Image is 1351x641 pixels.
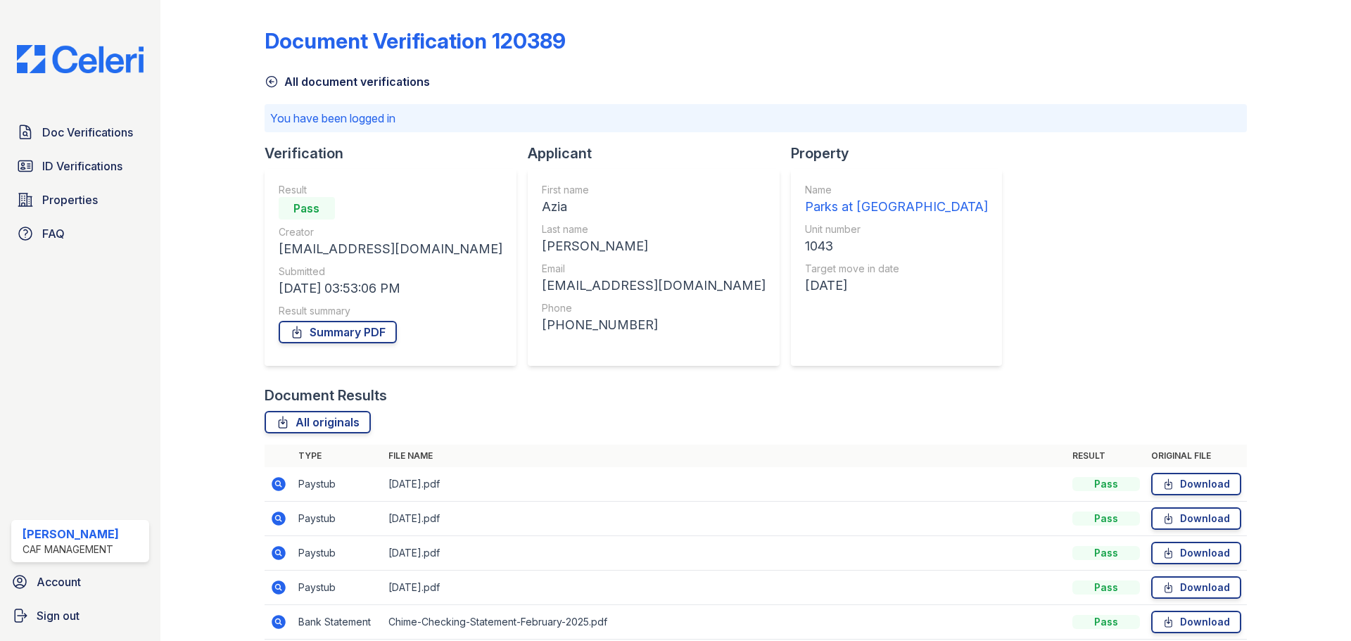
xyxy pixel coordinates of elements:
[542,315,766,335] div: [PHONE_NUMBER]
[279,225,502,239] div: Creator
[293,445,383,467] th: Type
[542,183,766,197] div: First name
[1151,611,1241,633] a: Download
[791,144,1013,163] div: Property
[1067,445,1146,467] th: Result
[11,186,149,214] a: Properties
[6,568,155,596] a: Account
[1151,507,1241,530] a: Download
[805,222,988,236] div: Unit number
[805,183,988,197] div: Name
[383,605,1067,640] td: Chime-Checking-Statement-February-2025.pdf
[293,467,383,502] td: Paystub
[383,445,1067,467] th: File name
[528,144,791,163] div: Applicant
[265,386,387,405] div: Document Results
[279,183,502,197] div: Result
[11,152,149,180] a: ID Verifications
[1072,615,1140,629] div: Pass
[805,197,988,217] div: Parks at [GEOGRAPHIC_DATA]
[542,301,766,315] div: Phone
[542,262,766,276] div: Email
[279,265,502,279] div: Submitted
[1072,512,1140,526] div: Pass
[42,191,98,208] span: Properties
[23,542,119,557] div: CAF Management
[1146,445,1247,467] th: Original file
[11,118,149,146] a: Doc Verifications
[279,321,397,343] a: Summary PDF
[42,124,133,141] span: Doc Verifications
[6,602,155,630] a: Sign out
[1151,473,1241,495] a: Download
[805,262,988,276] div: Target move in date
[383,571,1067,605] td: [DATE].pdf
[11,220,149,248] a: FAQ
[805,276,988,296] div: [DATE]
[293,605,383,640] td: Bank Statement
[805,183,988,217] a: Name Parks at [GEOGRAPHIC_DATA]
[293,502,383,536] td: Paystub
[265,73,430,90] a: All document verifications
[42,225,65,242] span: FAQ
[1151,542,1241,564] a: Download
[1072,477,1140,491] div: Pass
[6,45,155,73] img: CE_Logo_Blue-a8612792a0a2168367f1c8372b55b34899dd931a85d93a1a3d3e32e68fde9ad4.png
[265,28,566,53] div: Document Verification 120389
[23,526,119,542] div: [PERSON_NAME]
[1072,580,1140,595] div: Pass
[542,236,766,256] div: [PERSON_NAME]
[279,239,502,259] div: [EMAIL_ADDRESS][DOMAIN_NAME]
[805,236,988,256] div: 1043
[293,536,383,571] td: Paystub
[542,222,766,236] div: Last name
[279,304,502,318] div: Result summary
[279,279,502,298] div: [DATE] 03:53:06 PM
[37,573,81,590] span: Account
[37,607,80,624] span: Sign out
[383,467,1067,502] td: [DATE].pdf
[279,197,335,220] div: Pass
[1151,576,1241,599] a: Download
[265,411,371,433] a: All originals
[270,110,1241,127] p: You have been logged in
[293,571,383,605] td: Paystub
[542,197,766,217] div: Azia
[265,144,528,163] div: Verification
[1072,546,1140,560] div: Pass
[383,536,1067,571] td: [DATE].pdf
[542,276,766,296] div: [EMAIL_ADDRESS][DOMAIN_NAME]
[383,502,1067,536] td: [DATE].pdf
[42,158,122,174] span: ID Verifications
